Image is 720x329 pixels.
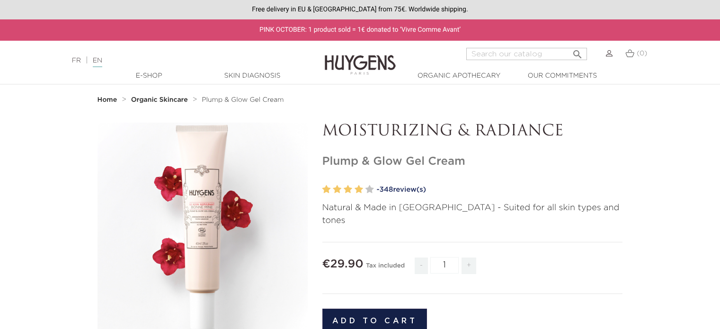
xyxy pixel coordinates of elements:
[131,96,190,104] a: Organic Skincare
[93,57,102,67] a: EN
[344,183,352,196] label: 3
[355,183,363,196] label: 4
[98,97,117,103] strong: Home
[572,46,583,57] i: 
[333,183,341,196] label: 2
[131,97,188,103] strong: Organic Skincare
[637,50,647,57] span: (0)
[412,71,507,81] a: Organic Apothecary
[322,123,623,141] p: MOISTURIZING & RADIANCE
[569,45,586,58] button: 
[366,256,405,281] div: Tax included
[205,71,300,81] a: Skin Diagnosis
[365,183,374,196] label: 5
[322,258,364,270] span: €29.90
[462,258,477,274] span: +
[202,97,284,103] span: Plump & Glow Gel Cream
[325,40,396,76] img: Huygens
[322,183,331,196] label: 1
[102,71,196,81] a: E-Shop
[515,71,610,81] a: Our commitments
[72,57,81,64] a: FR
[98,96,119,104] a: Home
[466,48,587,60] input: Search
[415,258,428,274] span: -
[67,55,293,66] div: |
[322,202,623,227] p: Natural & Made in [GEOGRAPHIC_DATA] - Suited for all skin types and tones
[430,257,459,274] input: Quantity
[377,183,623,197] a: -348review(s)
[379,186,393,193] span: 348
[202,96,284,104] a: Plump & Glow Gel Cream
[322,155,623,169] h1: Plump & Glow Gel Cream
